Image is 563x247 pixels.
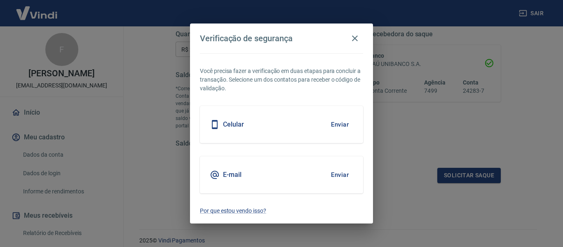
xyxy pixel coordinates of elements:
[200,67,363,93] p: Você precisa fazer a verificação em duas etapas para concluir a transação. Selecione um dos conta...
[200,33,293,43] h4: Verificação de segurança
[200,207,363,215] a: Por que estou vendo isso?
[223,120,244,129] h5: Celular
[223,171,242,179] h5: E-mail
[326,116,353,133] button: Enviar
[326,166,353,183] button: Enviar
